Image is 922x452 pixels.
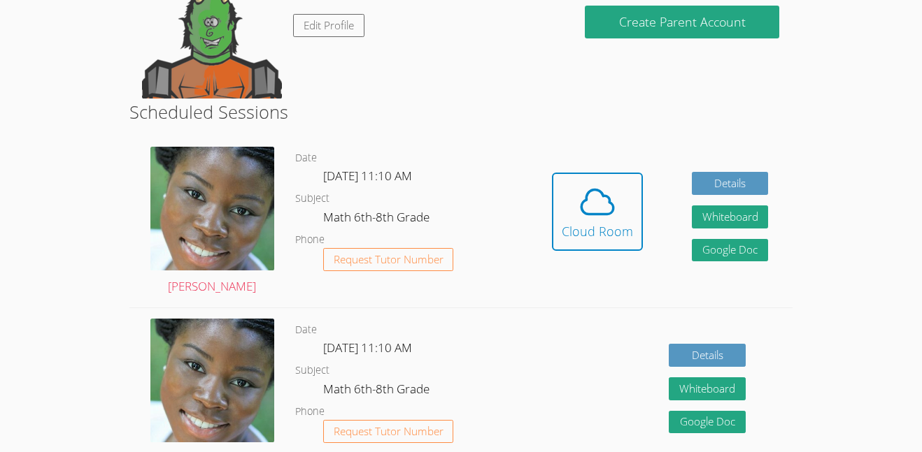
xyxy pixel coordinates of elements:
button: Cloud Room [552,173,643,251]
dt: Phone [295,403,325,421]
a: Google Doc [692,239,769,262]
button: Request Tutor Number [323,248,454,271]
h2: Scheduled Sessions [129,99,793,125]
span: [DATE] 11:10 AM [323,168,412,184]
img: 1000004422.jpg [150,147,274,270]
button: Request Tutor Number [323,420,454,443]
div: Cloud Room [562,221,633,241]
dt: Phone [295,231,325,249]
span: Request Tutor Number [334,426,444,437]
img: 1000004422.jpg [150,319,274,442]
a: Details [669,344,746,367]
dd: Math 6th-8th Grade [323,379,432,403]
dt: Date [295,150,317,167]
a: Google Doc [669,411,746,434]
a: Edit Profile [293,14,364,37]
span: [DATE] 11:10 AM [323,340,412,356]
a: [PERSON_NAME] [150,147,274,297]
button: Whiteboard [669,377,746,400]
dt: Date [295,321,317,339]
dt: Subject [295,362,329,379]
a: Details [692,172,769,195]
span: Request Tutor Number [334,254,444,265]
button: Create Parent Account [585,6,779,38]
dt: Subject [295,190,329,207]
dd: Math 6th-8th Grade [323,207,432,231]
button: Whiteboard [692,205,769,228]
